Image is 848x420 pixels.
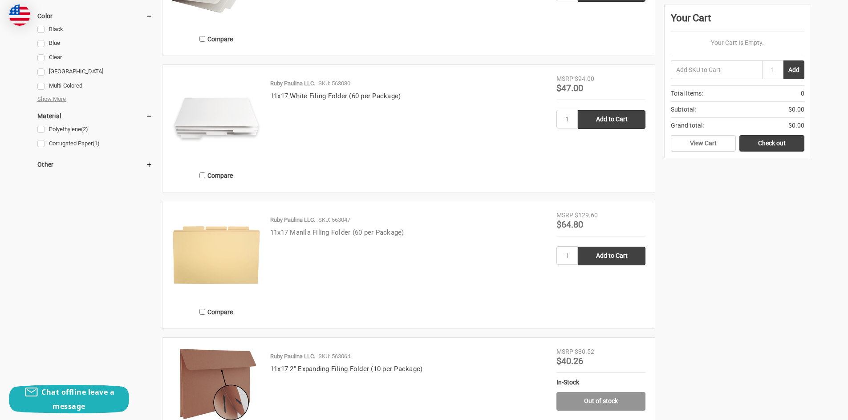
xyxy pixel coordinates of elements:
a: Clear [37,52,153,64]
span: $94.00 [575,75,594,82]
p: Ruby Paulina LLC. [270,352,315,361]
a: 11x17 White Filing Folder (60 per Package) [270,92,401,100]
input: Add SKU to Cart [671,60,762,79]
img: 11x17 Manila Filing Folder (60 per Package) [172,211,261,300]
a: View Cart [671,135,736,152]
span: Show More [37,95,66,104]
input: Compare [199,172,205,178]
span: (2) [81,126,88,132]
a: Blue [37,37,153,49]
input: Compare [199,309,205,315]
span: $129.60 [575,212,598,219]
a: Corrugated Paper [37,138,153,150]
div: MSRP [556,74,573,84]
a: [GEOGRAPHIC_DATA] [37,66,153,78]
input: Add to Cart [578,247,645,265]
span: $0.00 [788,105,804,114]
span: $64.80 [556,219,583,230]
p: SKU: 563047 [318,216,350,224]
div: MSRP [556,347,573,356]
button: Chat offline leave a message [9,385,129,413]
div: Your Cart [671,11,804,32]
a: Black [37,24,153,36]
iframe: Google Customer Reviews [775,396,848,420]
div: In-Stock [556,378,645,387]
h5: Color [37,11,153,21]
span: Total Items: [671,89,703,98]
img: 11x17 White Filing Folder (60 per Package) [172,74,261,163]
span: $0.00 [788,121,804,130]
span: Subtotal: [671,105,696,114]
img: duty and tax information for United States [9,4,30,26]
span: $80.52 [575,348,594,355]
span: Chat offline leave a message [41,387,114,411]
a: Out of stock [556,392,645,411]
a: Polyethylene [37,124,153,136]
label: Compare [172,32,261,46]
a: 11x17 2'' Expanding Filing Folder (10 per Package) [270,365,423,373]
p: SKU: 563080 [318,79,350,88]
h5: Other [37,159,153,170]
p: Your Cart Is Empty. [671,38,804,48]
button: Add [783,60,804,79]
label: Compare [172,304,261,319]
span: $40.26 [556,356,583,366]
span: Grand total: [671,121,704,130]
p: Ruby Paulina LLC. [270,79,315,88]
input: Add to Cart [578,110,645,129]
span: $47.00 [556,83,583,93]
a: 11x17 Manila Filing Folder (60 per Package) [270,228,404,236]
a: Multi-Colored [37,80,153,92]
span: (1) [93,140,100,147]
label: Compare [172,168,261,183]
h5: Material [37,111,153,121]
input: Compare [199,36,205,42]
a: Check out [739,135,804,152]
span: 0 [801,89,804,98]
p: SKU: 563064 [318,352,350,361]
div: MSRP [556,211,573,220]
p: Ruby Paulina LLC. [270,216,315,224]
